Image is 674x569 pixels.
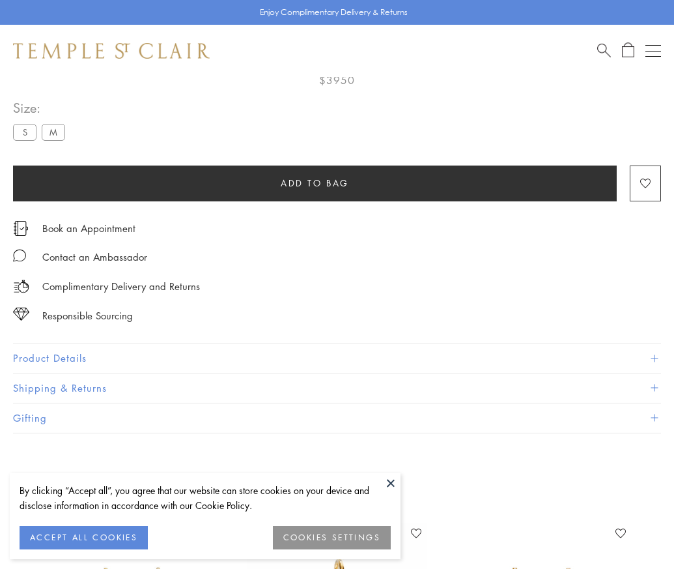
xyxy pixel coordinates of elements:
a: Book an Appointment [42,221,135,235]
span: Size: [13,97,70,119]
button: Gifting [13,403,661,433]
img: icon_delivery.svg [13,278,29,295]
img: icon_sourcing.svg [13,308,29,321]
label: M [42,124,65,140]
label: S [13,124,36,140]
button: Product Details [13,343,661,373]
p: Complimentary Delivery and Returns [42,278,200,295]
a: Search [597,42,611,59]
button: ACCEPT ALL COOKIES [20,526,148,549]
div: By clicking “Accept all”, you agree that our website can store cookies on your device and disclos... [20,483,391,513]
span: $3950 [319,72,355,89]
button: COOKIES SETTINGS [273,526,391,549]
a: Open Shopping Bag [622,42,634,59]
img: MessageIcon-01_2.svg [13,249,26,262]
p: Enjoy Complimentary Delivery & Returns [260,6,408,19]
div: Contact an Ambassador [42,249,147,265]
img: Temple St. Clair [13,43,210,59]
span: Add to bag [281,176,349,190]
button: Shipping & Returns [13,373,661,403]
button: Open navigation [645,43,661,59]
div: Responsible Sourcing [42,308,133,324]
img: icon_appointment.svg [13,221,29,236]
button: Add to bag [13,166,617,201]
